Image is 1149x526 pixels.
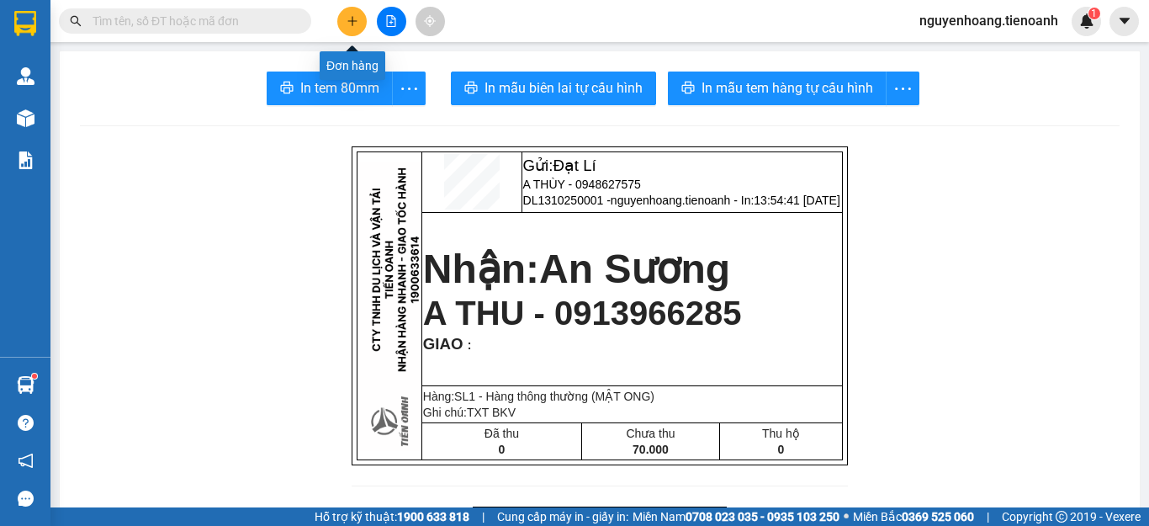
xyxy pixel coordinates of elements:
[844,513,849,520] span: ⚪️
[92,63,237,93] span: nguyenhoang.tienoanh - In:
[553,157,596,174] span: Đạt Lí
[469,390,654,403] span: 1 - Hàng thông thường (MẬT ONG)
[423,335,463,353] span: GIAO
[611,194,840,207] span: nguyenhoang.tienoanh - In:
[686,510,839,523] strong: 0708 023 035 - 0935 103 250
[499,443,506,456] span: 0
[633,507,839,526] span: Miền Nam
[886,72,919,105] button: more
[668,72,887,105] button: printerIn mẫu tem hàng tự cấu hình
[853,507,974,526] span: Miền Bắc
[497,507,628,526] span: Cung cấp máy in - giấy in:
[423,390,654,403] span: Hàng:SL
[397,510,469,523] strong: 1900 633 818
[906,10,1072,31] span: nguyenhoang.tienoanh
[385,15,397,27] span: file-add
[681,81,695,97] span: printer
[416,7,445,36] button: aim
[467,406,516,419] span: TXT BKV
[92,48,237,93] span: DL1310250001 -
[34,103,204,194] strong: Nhận:
[393,78,425,99] span: more
[626,427,675,440] span: Chưa thu
[484,427,519,440] span: Đã thu
[539,247,730,291] span: An Sương
[17,67,34,85] img: warehouse-icon
[463,338,471,352] span: :
[423,247,730,291] strong: Nhận:
[902,510,974,523] strong: 0369 525 060
[1079,13,1094,29] img: icon-new-feature
[464,81,478,97] span: printer
[1056,511,1067,523] span: copyright
[424,15,436,27] span: aim
[32,374,37,379] sup: 1
[523,157,596,174] span: Gửi:
[18,491,34,507] span: message
[633,443,669,456] span: 70.000
[451,72,656,105] button: printerIn mẫu biên lai tự cấu hình
[987,507,989,526] span: |
[523,178,641,191] span: A THÙY - 0948627575
[1091,8,1097,19] span: 1
[92,9,165,27] span: Gửi:
[523,194,840,207] span: DL1310250001 -
[17,109,34,127] img: warehouse-icon
[1088,8,1100,19] sup: 1
[315,507,469,526] span: Hỗ trợ kỹ thuật:
[14,11,36,36] img: logo-vxr
[1117,13,1132,29] span: caret-down
[1109,7,1139,36] button: caret-down
[423,406,516,419] span: Ghi chú:
[754,194,839,207] span: 13:54:41 [DATE]
[392,72,426,105] button: more
[17,151,34,169] img: solution-icon
[18,415,34,431] span: question-circle
[122,9,165,27] span: Đạt Lí
[17,376,34,394] img: warehouse-icon
[18,453,34,469] span: notification
[347,15,358,27] span: plus
[702,77,873,98] span: In mẫu tem hàng tự cấu hình
[267,72,393,105] button: printerIn tem 80mm
[93,12,291,30] input: Tìm tên, số ĐT hoặc mã đơn
[377,7,406,36] button: file-add
[482,507,484,526] span: |
[300,77,379,98] span: In tem 80mm
[762,427,800,440] span: Thu hộ
[70,15,82,27] span: search
[92,30,226,45] span: A THÙY - 0948627575
[337,7,367,36] button: plus
[107,78,205,93] span: 13:54:41 [DATE]
[280,81,294,97] span: printer
[778,443,785,456] span: 0
[423,295,742,332] span: A THU - 0913966285
[484,77,643,98] span: In mẫu biên lai tự cấu hình
[887,78,919,99] span: more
